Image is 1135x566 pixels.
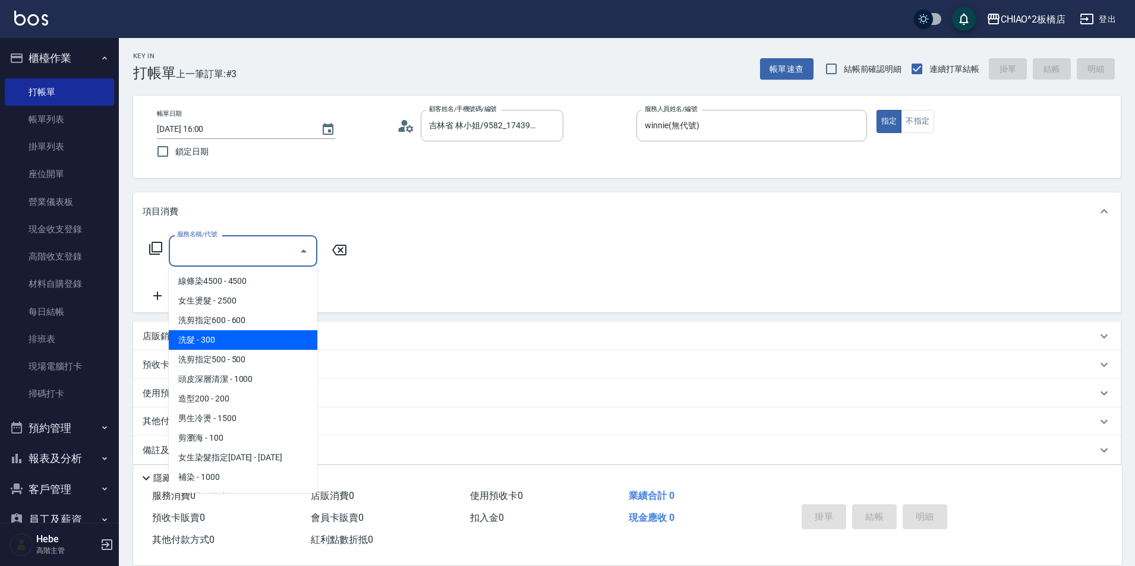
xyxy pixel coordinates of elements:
[314,115,342,144] button: Choose date, selected date is 2025-08-21
[5,443,114,474] button: 報表及分析
[877,110,902,133] button: 指定
[152,512,205,523] span: 預收卡販賣 0
[470,512,504,523] span: 扣入金 0
[169,291,317,311] span: 女生燙髮 - 2500
[177,230,217,239] label: 服務名稱/代號
[5,43,114,74] button: 櫃檯作業
[143,205,178,218] p: 項目消費
[169,330,317,350] span: 洗髮 - 300
[169,448,317,467] span: 女生染髮指定[DATE] - [DATE]
[36,545,97,556] p: 高階主管
[157,109,182,118] label: 帳單日期
[5,78,114,106] a: 打帳單
[36,533,97,545] h5: Hebe
[157,119,309,139] input: YYYY/MM/DD hh:mm
[169,350,317,369] span: 洗剪指定500 - 500
[143,359,187,371] p: 預收卡販賣
[143,330,178,343] p: 店販銷售
[169,369,317,389] span: 頭皮深層清潔 - 1000
[5,106,114,133] a: 帳單列表
[5,298,114,325] a: 每日結帳
[929,63,979,75] span: 連續打單結帳
[901,110,934,133] button: 不指定
[5,188,114,216] a: 營業儀表板
[133,436,1121,464] div: 備註及來源
[952,7,976,31] button: save
[5,243,114,270] a: 高階收支登錄
[1075,8,1121,30] button: 登出
[311,534,373,545] span: 紅利點數折抵 0
[5,133,114,160] a: 掛單列表
[294,242,313,261] button: Close
[169,467,317,487] span: 補染 - 1000
[629,490,674,501] span: 業績合計 0
[152,534,215,545] span: 其他付款方式 0
[10,533,33,556] img: Person
[5,216,114,243] a: 現金收支登錄
[429,105,497,113] label: 顧客姓名/手機號碼/編號
[982,7,1071,31] button: CHIAO^2板橋店
[176,67,237,81] span: 上一筆訂單:#3
[143,415,252,428] p: 其他付款方式
[5,353,114,380] a: 現場電腦打卡
[169,271,317,291] span: 線條染4500 - 4500
[5,270,114,298] a: 材料自購登錄
[143,387,187,400] p: 使用預收卡
[5,504,114,535] button: 員工及薪資
[5,413,114,444] button: 預約管理
[629,512,674,523] span: 現金應收 0
[645,105,697,113] label: 服務人員姓名/編號
[133,350,1121,379] div: 預收卡販賣
[133,407,1121,436] div: 其他付款方式入金可用餘額: 0
[5,380,114,407] a: 掃碼打卡
[5,474,114,505] button: 客戶管理
[5,160,114,188] a: 座位開單
[169,487,317,507] span: 男生染髮指定 - 1500
[470,490,523,501] span: 使用預收卡 0
[169,428,317,448] span: 剪瀏海 - 100
[5,325,114,353] a: 排班表
[311,512,364,523] span: 會員卡販賣 0
[311,490,354,501] span: 店販消費 0
[169,311,317,330] span: 洗剪指定600 - 600
[133,65,176,81] h3: 打帳單
[1001,12,1066,27] div: CHIAO^2板橋店
[133,52,176,60] h2: Key In
[175,146,209,158] span: 鎖定日期
[14,11,48,26] img: Logo
[169,409,317,428] span: 男生冷燙 - 1500
[133,379,1121,407] div: 使用預收卡
[143,444,187,457] p: 備註及來源
[152,490,196,501] span: 服務消費 0
[133,192,1121,230] div: 項目消費
[153,472,207,485] p: 隱藏業績明細
[169,389,317,409] span: 造型200 - 200
[133,322,1121,350] div: 店販銷售
[760,58,814,80] button: 帳單速查
[844,63,902,75] span: 結帳前確認明細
